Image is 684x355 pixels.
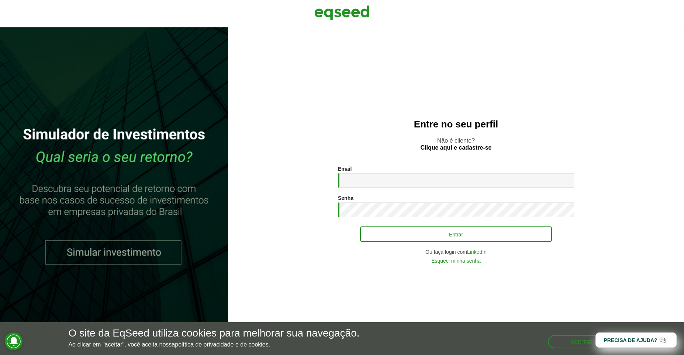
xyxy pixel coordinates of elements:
a: Clique aqui e cadastre-se [421,145,492,151]
img: EqSeed Logo [314,4,370,22]
p: Ao clicar em "aceitar", você aceita nossa . [68,341,359,348]
div: Ou faça login com [338,249,574,255]
p: Não é cliente? [243,137,669,151]
button: Entrar [360,226,552,242]
label: Senha [338,195,353,201]
label: Email [338,166,352,171]
button: Aceitar [548,335,616,348]
h2: Entre no seu perfil [243,119,669,130]
a: política de privacidade e de cookies [175,342,269,348]
a: Esqueci minha senha [431,258,481,263]
h5: O site da EqSeed utiliza cookies para melhorar sua navegação. [68,328,359,339]
a: LinkedIn [467,249,487,255]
